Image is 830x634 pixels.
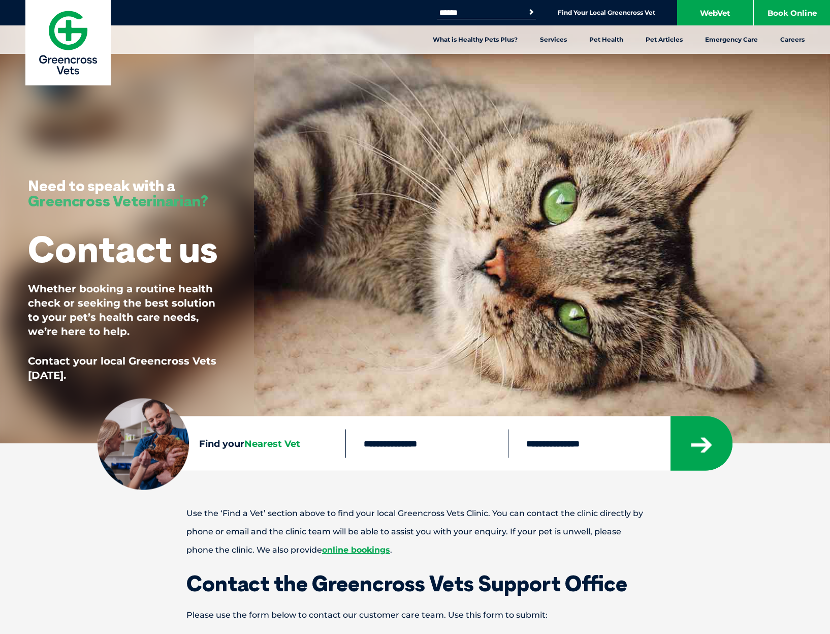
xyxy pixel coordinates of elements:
a: Services [529,25,578,54]
p: Whether booking a routine health check or seeking the best solution to your pet’s health care nee... [28,282,226,339]
h1: Contact the Greencross Vets Support Office [151,573,679,594]
a: Find Your Local Greencross Vet [558,9,655,17]
h1: Contact us [28,229,217,269]
a: Pet Health [578,25,634,54]
a: Emergency Care [694,25,769,54]
span: Nearest Vet [244,438,300,449]
button: Search [526,7,536,17]
p: Please use the form below to contact our customer care team. Use this form to submit: [151,606,679,624]
span: Greencross Veterinarian? [28,191,208,210]
a: What is Healthy Pets Plus? [422,25,529,54]
a: Pet Articles [634,25,694,54]
p: Use the ‘Find a Vet’ section above to find your local Greencross Vets Clinic. You can contact the... [151,504,679,559]
a: Careers [769,25,816,54]
a: online bookings [322,545,390,555]
h3: Need to speak with a [28,178,208,208]
h4: Find your [199,439,345,448]
p: Contact your local Greencross Vets [DATE]. [28,354,226,382]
